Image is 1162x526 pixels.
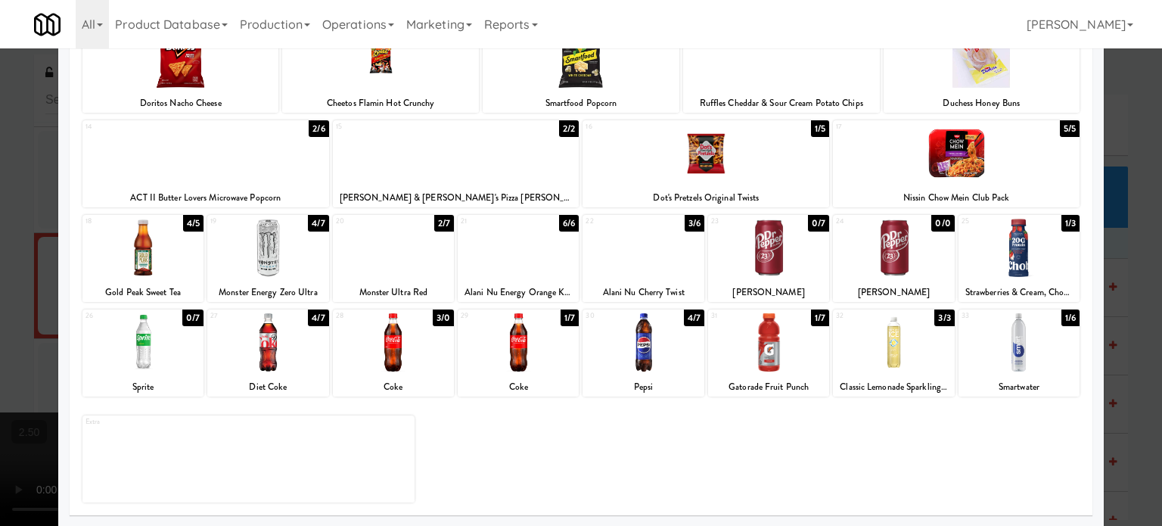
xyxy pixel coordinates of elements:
div: 152/2[PERSON_NAME] & [PERSON_NAME]'s Pizza [PERSON_NAME] [333,120,579,207]
div: Gold Peak Sweet Tea [85,283,201,302]
div: Doritos Nacho Cheese [82,94,279,113]
div: Coke [333,378,454,397]
div: Strawberries & Cream, Chobani High Protein Greek Yogurt [961,283,1077,302]
div: 32 [836,310,893,322]
div: 223/6Alani Nu Cherry Twist [583,215,704,302]
div: 30 [586,310,643,322]
div: Coke [460,378,576,397]
div: Sprite [82,378,204,397]
div: 216/6Alani Nu Energy Orange Kiss [458,215,579,302]
div: [PERSON_NAME] & [PERSON_NAME]'s Pizza [PERSON_NAME] [333,188,579,207]
div: 23 [711,215,769,228]
div: [PERSON_NAME] [710,283,827,302]
div: 323/3Classic Lemonade Sparkling Ice [833,310,954,397]
div: Alani Nu Energy Orange Kiss [460,283,576,302]
div: Alani Nu Energy Orange Kiss [458,283,579,302]
div: Pepsi [585,378,701,397]
div: 4/7 [684,310,704,326]
div: 1/3 [1061,215,1080,232]
div: 16 [586,120,706,133]
div: 5/5 [1060,120,1080,137]
div: Ruffles Cheddar & Sour Cream Potato Chips [683,94,880,113]
div: 230/7[PERSON_NAME] [708,215,829,302]
div: Strawberries & Cream, Chobani High Protein Greek Yogurt [958,283,1080,302]
div: 0/0 [931,215,954,232]
div: 17 [836,120,956,133]
div: 2/7 [434,215,454,232]
div: 0/7 [808,215,829,232]
div: 311/7Gatorade Fruit Punch [708,310,829,397]
div: 331/6Smartwater [958,310,1080,397]
div: 3/3 [934,310,954,326]
div: Monster Ultra Red [333,283,454,302]
div: Nissin Chow Mein Club Pack [833,188,1080,207]
div: 6/6 [559,215,579,232]
div: ACT II Butter Lovers Microwave Popcorn [82,188,329,207]
div: Classic Lemonade Sparkling Ice [833,378,954,397]
div: 3/0 [433,310,454,326]
div: [PERSON_NAME] & [PERSON_NAME]'s Pizza [PERSON_NAME] [335,188,577,207]
div: Monster Ultra Red [335,283,452,302]
div: 251/3Strawberries & Cream, Chobani High Protein Greek Yogurt [958,215,1080,302]
div: 21 [461,215,518,228]
div: 175/5Nissin Chow Mein Club Pack [833,120,1080,207]
div: 18 [85,215,143,228]
div: Monster Energy Zero Ultra [210,283,326,302]
div: Coke [335,378,452,397]
div: Diet Coke [207,378,328,397]
div: Gold Peak Sweet Tea [82,283,204,302]
div: 24 [836,215,893,228]
div: 202/7Monster Ultra Red [333,215,454,302]
div: 20 [336,215,393,228]
div: 28 [336,310,393,322]
div: 27 [210,310,268,322]
div: 1/7 [811,310,829,326]
div: Alani Nu Cherry Twist [585,283,701,302]
div: 304/7Pepsi [583,310,704,397]
div: 33 [962,310,1019,322]
div: ACT II Butter Lovers Microwave Popcorn [85,188,327,207]
div: Cheetos Flamin Hot Crunchy [282,94,479,113]
div: 2/6 [309,120,328,137]
div: Dot's Pretzels Original Twists [585,188,827,207]
div: 274/7Diet Coke [207,310,328,397]
div: Alani Nu Cherry Twist [583,283,704,302]
div: 4/7 [308,215,328,232]
div: Monster Energy Zero Ultra [207,283,328,302]
div: 184/5Gold Peak Sweet Tea [82,215,204,302]
div: Ruffles Cheddar & Sour Cream Potato Chips [685,94,878,113]
div: 194/7Monster Energy Zero Ultra [207,215,328,302]
div: Extra [85,416,249,428]
div: 114/4Smartfood Popcorn [483,26,679,113]
div: 260/7Sprite [82,310,204,397]
div: Pepsi [583,378,704,397]
div: 15 [336,120,456,133]
div: 120/9Ruffles Cheddar & Sour Cream Potato Chips [683,26,880,113]
div: 283/0Coke [333,310,454,397]
div: Smartwater [961,378,1077,397]
div: Gatorade Fruit Punch [708,378,829,397]
div: [PERSON_NAME] [835,283,952,302]
div: 161/5Dot's Pretzels Original Twists [583,120,829,207]
div: 4/5 [183,215,204,232]
div: Smartfood Popcorn [483,94,679,113]
div: 22 [586,215,643,228]
div: 0/7 [182,310,204,326]
div: 31 [711,310,769,322]
div: 291/7Coke [458,310,579,397]
div: 92/7Doritos Nacho Cheese [82,26,279,113]
div: Coke [458,378,579,397]
div: Smartwater [958,378,1080,397]
div: 2/2 [559,120,579,137]
div: Nissin Chow Mein Club Pack [835,188,1077,207]
div: 29 [461,310,518,322]
div: 1/5 [811,120,829,137]
div: 25 [962,215,1019,228]
div: 1/6 [1061,310,1080,326]
div: Gatorade Fruit Punch [710,378,827,397]
div: 142/6ACT II Butter Lovers Microwave Popcorn [82,120,329,207]
div: 4/7 [308,310,328,326]
div: Extra [82,416,415,503]
div: Sprite [85,378,201,397]
div: 3/6 [685,215,704,232]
